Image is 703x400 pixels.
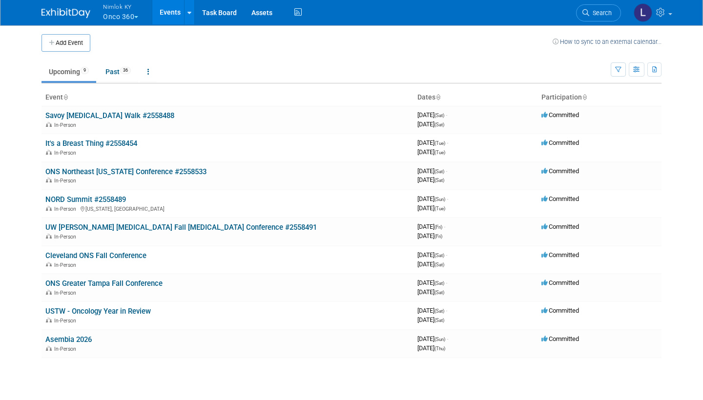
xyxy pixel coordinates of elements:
[417,260,444,268] span: [DATE]
[45,204,410,212] div: [US_STATE], [GEOGRAPHIC_DATA]
[538,89,662,106] th: Participation
[417,139,448,146] span: [DATE]
[417,148,445,156] span: [DATE]
[46,318,52,322] img: In-Person Event
[417,111,447,119] span: [DATE]
[541,251,579,259] span: Committed
[589,9,612,17] span: Search
[434,178,444,183] span: (Sat)
[46,290,52,295] img: In-Person Event
[446,251,447,259] span: -
[541,335,579,342] span: Committed
[46,178,52,182] img: In-Person Event
[434,197,445,202] span: (Sun)
[46,206,52,211] img: In-Person Event
[46,122,52,127] img: In-Person Event
[434,253,444,258] span: (Sat)
[446,167,447,175] span: -
[434,290,444,295] span: (Sat)
[45,223,317,232] a: UW [PERSON_NAME] [MEDICAL_DATA] Fall [MEDICAL_DATA] Conference #2558491
[63,93,68,101] a: Sort by Event Name
[417,195,448,202] span: [DATE]
[45,279,163,288] a: ONS Greater Tampa Fall Conference
[576,4,621,21] a: Search
[434,169,444,174] span: (Sat)
[434,262,444,267] span: (Sat)
[434,122,444,127] span: (Sat)
[446,279,447,286] span: -
[447,335,448,342] span: -
[41,34,90,52] button: Add Event
[45,111,174,120] a: Savoy [MEDICAL_DATA] Walk #2558488
[46,262,52,267] img: In-Person Event
[434,140,445,146] span: (Tue)
[417,232,442,240] span: [DATE]
[46,150,52,155] img: In-Person Event
[45,251,146,260] a: Cleveland ONS Fall Conference
[46,234,52,239] img: In-Person Event
[434,234,442,239] span: (Fri)
[541,111,579,119] span: Committed
[54,178,79,184] span: In-Person
[435,93,440,101] a: Sort by Start Date
[447,195,448,202] span: -
[417,335,448,342] span: [DATE]
[41,8,90,18] img: ExhibitDay
[434,318,444,323] span: (Sat)
[541,223,579,230] span: Committed
[417,167,447,175] span: [DATE]
[45,307,151,316] a: USTW - Oncology Year in Review
[417,120,444,128] span: [DATE]
[447,139,448,146] span: -
[553,38,662,45] a: How to sync to an external calendar...
[434,206,445,211] span: (Tue)
[417,176,444,183] span: [DATE]
[434,150,445,155] span: (Tue)
[120,67,131,74] span: 36
[434,308,444,314] span: (Sat)
[446,111,447,119] span: -
[54,234,79,240] span: In-Person
[103,1,138,12] span: Nimlok KY
[45,195,126,204] a: NORD Summit #2558489
[45,139,137,148] a: It's a Breast Thing #2558454
[434,337,445,342] span: (Sun)
[417,251,447,259] span: [DATE]
[434,346,445,351] span: (Thu)
[414,89,538,106] th: Dates
[54,290,79,296] span: In-Person
[434,113,444,118] span: (Sat)
[541,167,579,175] span: Committed
[634,3,652,22] img: Luc Schaefer
[541,139,579,146] span: Committed
[541,195,579,202] span: Committed
[446,307,447,314] span: -
[81,67,89,74] span: 9
[434,224,442,230] span: (Fri)
[417,316,444,323] span: [DATE]
[444,223,445,230] span: -
[54,262,79,268] span: In-Person
[582,93,587,101] a: Sort by Participation Type
[41,62,96,81] a: Upcoming9
[541,307,579,314] span: Committed
[54,150,79,156] span: In-Person
[417,307,447,314] span: [DATE]
[54,346,79,352] span: In-Person
[541,279,579,286] span: Committed
[45,335,92,344] a: Asembia 2026
[417,344,445,352] span: [DATE]
[46,346,52,351] img: In-Person Event
[41,89,414,106] th: Event
[417,288,444,296] span: [DATE]
[54,122,79,128] span: In-Person
[417,279,447,286] span: [DATE]
[417,223,445,230] span: [DATE]
[434,280,444,286] span: (Sat)
[45,167,207,176] a: ONS Northeast [US_STATE] Conference #2558533
[54,318,79,324] span: In-Person
[54,206,79,212] span: In-Person
[98,62,138,81] a: Past36
[417,204,445,212] span: [DATE]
